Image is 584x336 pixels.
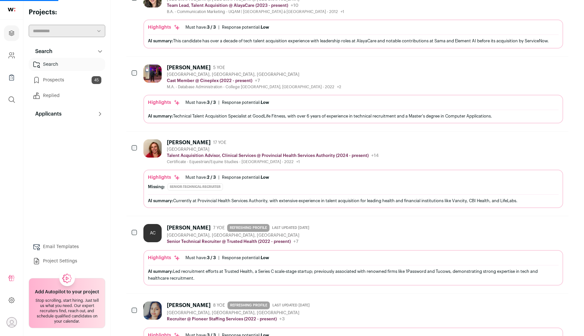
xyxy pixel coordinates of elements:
[213,225,225,231] span: 7 YOE
[148,184,165,189] div: Missing:
[167,316,277,322] p: Recruiter @ Pioneer Staffing Services (2022 - present)
[148,113,559,119] div: Technical Talent Acquisition Specialist at GoodLife Fitness, with over 6 years of experience in t...
[148,24,180,31] div: Highlights
[167,3,288,8] p: Team Lead, Talent Acquisition @ AlayaCare (2023 - present)
[185,25,216,30] div: Must have:
[222,175,269,180] div: Response potential:
[4,48,19,63] a: Company and ATS Settings
[148,99,180,106] div: Highlights
[29,45,105,58] button: Search
[291,3,299,8] span: +10
[167,72,341,77] div: [GEOGRAPHIC_DATA], [GEOGRAPHIC_DATA], [GEOGRAPHIC_DATA]
[167,153,369,158] p: Talent Acquisition Advisor, Clinical Services @ Provincial Health Services Authority (2024 - pres...
[148,114,173,118] span: AI summary:
[185,25,269,30] ul: |
[167,159,379,164] div: Certificate - Equestrian/Equine Studies - [GEOGRAPHIC_DATA] - 2022
[4,70,19,85] a: Company Lists
[222,25,269,30] div: Response potential:
[293,239,299,244] span: +7
[29,58,105,71] a: Search
[29,240,105,253] a: Email Templates
[272,303,310,308] span: Last updated [DATE]
[222,100,269,105] div: Response potential:
[29,278,105,328] a: Add Autopilot to your project Stop scrolling, start hiring. Just tell us what you need. Our exper...
[4,25,19,41] a: Projects
[7,317,17,328] button: Open dropdown
[143,139,563,208] a: [PERSON_NAME] 17 YOE [GEOGRAPHIC_DATA] Talent Acquisition Advisor, Clinical Services @ Provincial...
[167,147,379,152] div: [GEOGRAPHIC_DATA]
[29,74,105,87] a: Prospects45
[213,65,225,70] span: 5 YOE
[213,303,225,308] span: 8 YOE
[29,255,105,268] a: Project Settings
[148,255,180,261] div: Highlights
[167,225,211,231] div: [PERSON_NAME]
[167,139,211,146] div: [PERSON_NAME]
[35,289,99,295] h2: Add Autopilot to your project
[255,78,260,83] span: +7
[148,197,559,204] div: Currently at Provincial Health Services Authority, with extensive experience in talent acquisitio...
[148,37,559,44] div: This candidate has over a decade of tech talent acquisition experience with leadership roles at A...
[167,239,291,244] p: Senior Technical Recruiter @ Trusted Health (2022 - present)
[185,255,269,260] ul: |
[167,84,341,90] div: M.A. - Database Administration - College [GEOGRAPHIC_DATA], [GEOGRAPHIC_DATA] - 2022
[29,89,105,102] a: Replied
[143,139,162,158] img: 5c8b81e27a3f2fc440576e25f8d973a7eab285f4ff26e5e8b9ecbc61426a1fb0.jpg
[167,64,211,71] div: [PERSON_NAME]
[167,78,252,83] p: Cast Member @ Cineplex (2022 - present)
[143,301,162,320] img: 11c900f1becef3aa613883a92d4cee3a625d5f5f9708a37a5d030ee27be79239
[148,269,173,273] span: AI summary:
[261,25,269,29] span: Low
[92,76,101,84] span: 45
[207,256,216,260] span: 3 / 3
[143,64,162,83] img: a251cebf2aa211af91072f3ef1a16f0b23cbd53cb67b608130ba717235e14464.jpg
[148,39,173,43] span: AI summary:
[337,85,341,89] span: +2
[371,153,379,158] span: +14
[148,199,173,203] span: AI summary:
[296,160,300,164] span: +1
[185,175,269,180] ul: |
[279,317,285,321] span: +3
[31,48,52,55] p: Search
[167,9,344,14] div: B.A. - Communication Marketing - UQAM | [GEOGRAPHIC_DATA] à [GEOGRAPHIC_DATA] - 2012
[167,302,211,309] div: [PERSON_NAME]
[33,298,101,324] div: Stop scrolling, start hiring. Just tell us what you need. Our expert recruiters find, reach out, ...
[261,100,269,105] span: Low
[227,224,270,232] span: REFRESHING PROFILE
[207,100,216,105] span: 3 / 3
[167,310,312,315] div: [GEOGRAPHIC_DATA], [GEOGRAPHIC_DATA], [GEOGRAPHIC_DATA]
[185,175,216,180] div: Must have:
[185,255,216,260] div: Must have:
[148,174,180,181] div: Highlights
[143,224,162,242] div: AC
[31,110,62,118] p: Applicants
[29,8,105,17] h2: Projects:
[185,100,269,105] ul: |
[167,233,312,238] div: [GEOGRAPHIC_DATA], [GEOGRAPHIC_DATA], [GEOGRAPHIC_DATA]
[148,268,559,282] div: Led recruitment efforts at Trusted Health, a Series C scale-stage startup; previously associated ...
[29,107,105,120] button: Applicants
[213,140,226,145] span: 17 YOE
[168,183,223,190] div: Senior Technical Recruiter
[8,8,15,11] img: wellfound-shorthand-0d5821cbd27db2630d0214b213865d53afaa358527fdda9d0ea32b1df1b89c2c.svg
[207,25,216,29] span: 3 / 3
[222,255,269,260] div: Response potential:
[272,225,309,231] span: Last updated [DATE]
[143,64,563,123] a: [PERSON_NAME] 5 YOE [GEOGRAPHIC_DATA], [GEOGRAPHIC_DATA], [GEOGRAPHIC_DATA] Cast Member @ Cineple...
[341,10,344,14] span: +1
[227,301,270,309] span: REFRESHING PROFILE
[185,100,216,105] div: Must have:
[261,256,269,260] span: Low
[207,175,216,179] span: 2 / 3
[143,224,563,286] a: AC [PERSON_NAME] 7 YOE REFRESHING PROFILE Last updated [DATE] [GEOGRAPHIC_DATA], [GEOGRAPHIC_DATA...
[261,175,269,179] span: Low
